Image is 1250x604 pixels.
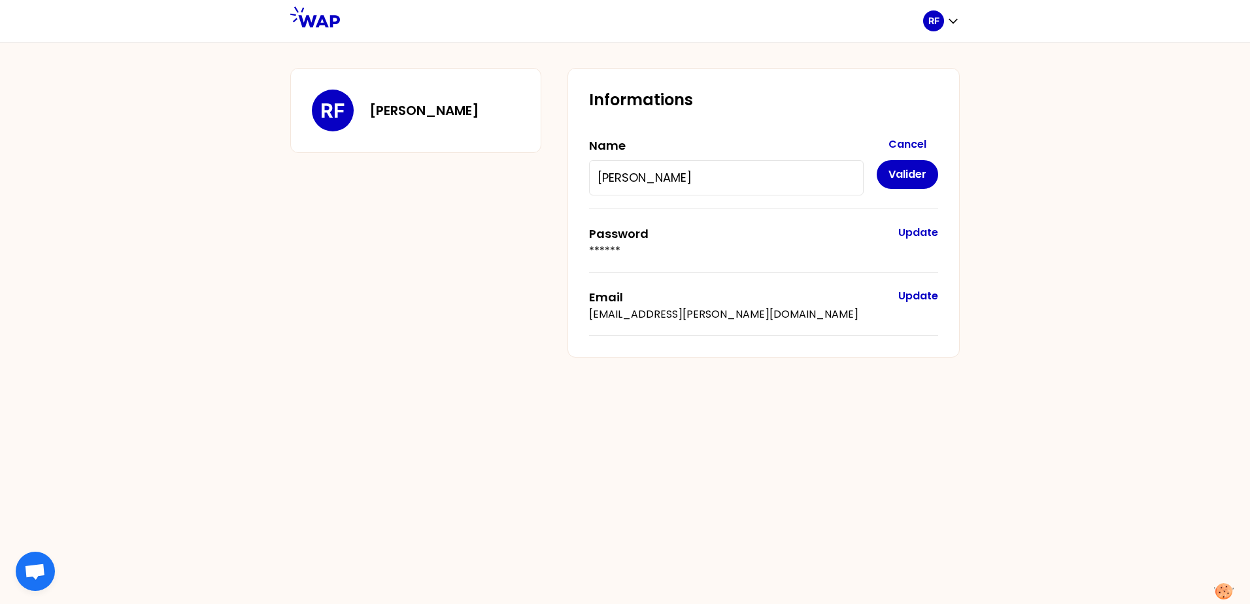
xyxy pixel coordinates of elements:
[589,307,885,322] p: [EMAIL_ADDRESS][PERSON_NAME][DOMAIN_NAME]
[589,226,649,242] label: Password
[589,90,938,110] h2: Informations
[877,137,938,152] button: Cancel
[320,99,345,122] p: RF
[898,225,938,241] button: Update
[877,160,938,189] button: Valider
[16,552,55,591] div: Ouvrir le chat
[589,137,626,154] label: Name
[589,289,623,305] label: Email
[928,14,939,27] p: RF
[923,10,960,31] button: RF
[898,288,938,304] button: Update
[369,101,479,120] h3: [PERSON_NAME]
